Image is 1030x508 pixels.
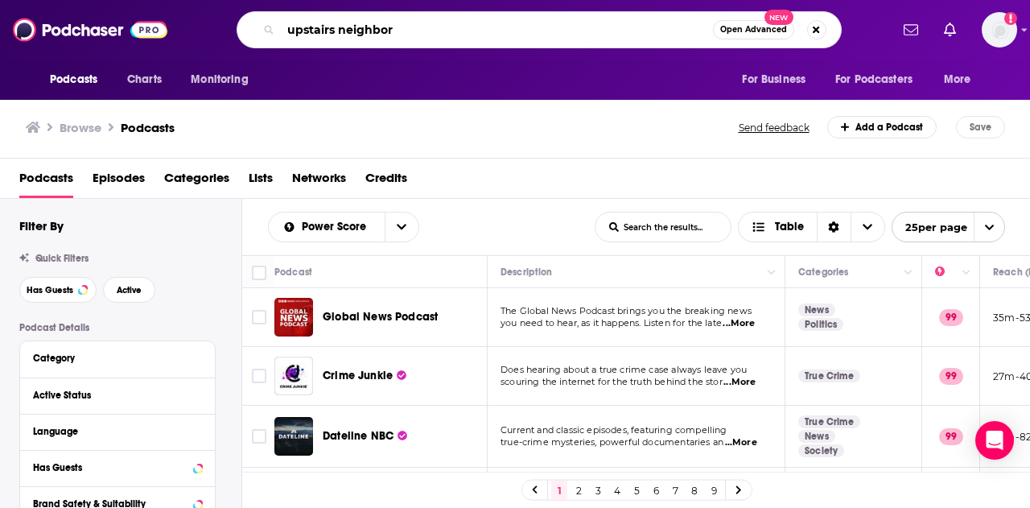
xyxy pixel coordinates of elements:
div: Has Guests [33,462,188,473]
div: Search podcasts, credits, & more... [237,11,842,48]
button: open menu [385,213,418,242]
a: 2 [571,481,587,500]
p: 99 [939,368,963,384]
div: Description [501,262,552,282]
span: Open Advanced [720,26,787,34]
span: Toggle select row [252,369,266,383]
span: ...More [723,376,756,389]
button: Save [956,116,1005,138]
a: 5 [628,481,645,500]
button: Show profile menu [982,12,1017,47]
button: open menu [933,64,991,95]
a: Podcasts [121,120,175,135]
a: Lists [249,165,273,198]
img: Crime Junkie [274,357,313,395]
a: Categories [164,165,229,198]
span: The Global News Podcast brings you the breaking news [501,305,752,316]
a: Add a Podcast [827,116,937,138]
input: Search podcasts, credits, & more... [281,17,713,43]
button: open menu [731,64,826,95]
span: Active [117,286,142,295]
a: 3 [590,481,606,500]
a: 4 [609,481,625,500]
a: News [798,430,835,443]
a: 9 [706,481,722,500]
span: 25 per page [892,215,967,240]
a: True Crime [798,415,860,428]
span: Toggle select row [252,310,266,324]
span: ...More [723,317,755,330]
button: Category [33,348,202,368]
span: true-crime mysteries, powerful documentaries an [501,436,723,448]
a: Society [798,444,844,457]
img: User Profile [982,12,1017,47]
span: Power Score [302,221,372,233]
span: More [944,68,971,91]
a: 1 [551,481,567,500]
a: 7 [667,481,683,500]
span: Credits [365,165,407,198]
button: Column Actions [762,263,781,283]
a: True Crime [798,370,860,382]
div: Podcast [274,262,312,282]
span: For Business [742,68,805,91]
button: Open AdvancedNew [713,20,794,39]
a: Podcasts [19,165,73,198]
a: Networks [292,165,346,198]
a: Show notifications dropdown [897,16,925,43]
button: Has Guests [19,277,97,303]
div: Sort Direction [817,213,851,242]
button: Active [103,277,155,303]
a: Crime Junkie [323,368,406,384]
a: Politics [798,318,843,331]
div: Active Status [33,390,192,401]
div: Category [33,353,192,364]
span: Has Guests [27,286,73,295]
button: Column Actions [957,263,976,283]
span: scouring the internet for the truth behind the stor [501,376,723,387]
span: Podcasts [50,68,97,91]
span: Global News Podcast [323,310,438,324]
div: Power Score [935,262,958,282]
button: open menu [825,64,936,95]
button: Active Status [33,385,202,405]
img: Global News Podcast [274,298,313,337]
a: Episodes [93,165,145,198]
span: New [764,10,793,25]
a: 8 [686,481,702,500]
span: Current and classic episodes, featuring compelling [501,424,727,436]
svg: Add a profile image [1004,12,1017,25]
button: Choose View [738,212,885,242]
button: Column Actions [899,263,918,283]
a: Dateline NBC [323,428,407,444]
img: Podchaser - Follow, Share and Rate Podcasts [13,14,167,45]
p: 99 [939,309,963,325]
span: Table [775,221,804,233]
span: For Podcasters [835,68,913,91]
button: Send feedback [734,121,814,134]
h2: Filter By [19,218,64,233]
button: open menu [39,64,118,95]
div: Open Intercom Messenger [975,421,1014,460]
span: Logged in as amaliyaa [982,12,1017,47]
div: Language [33,426,192,437]
a: News [798,304,835,316]
div: Categories [798,262,848,282]
span: Dateline NBC [323,429,393,443]
span: Quick Filters [35,253,89,264]
button: Language [33,421,202,441]
span: Monitoring [191,68,248,91]
a: Show notifications dropdown [937,16,962,43]
img: Dateline NBC [274,417,313,456]
button: open menu [892,212,1005,242]
a: Global News Podcast [323,309,438,325]
span: Does hearing about a true crime case always leave you [501,364,747,375]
